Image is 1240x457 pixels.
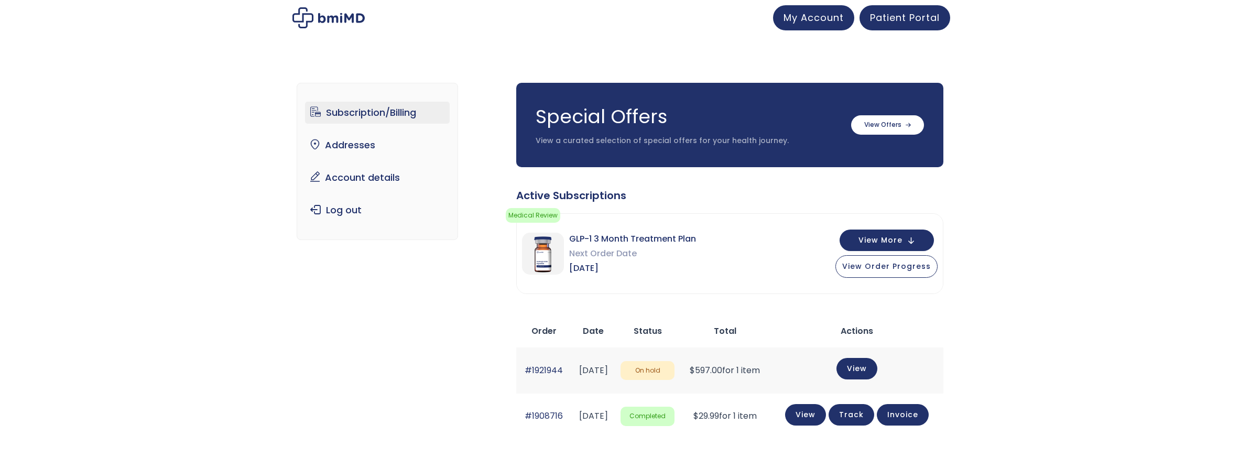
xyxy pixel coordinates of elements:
span: Next Order Date [569,246,696,261]
a: View [785,404,826,426]
span: My Account [784,11,844,24]
span: Total [714,325,736,337]
span: View More [858,237,902,244]
span: View Order Progress [842,261,931,271]
span: Status [634,325,662,337]
time: [DATE] [579,364,608,376]
img: GLP-1 3 Month Treatment Plan [522,233,564,275]
span: Medical Review [506,208,560,223]
span: [DATE] [569,261,696,276]
span: $ [693,410,699,422]
span: $ [690,364,695,376]
a: #1921944 [525,364,563,376]
td: for 1 item [680,347,770,393]
time: [DATE] [579,410,608,422]
span: Order [531,325,557,337]
img: My account [292,7,365,28]
a: Track [829,404,874,426]
nav: Account pages [297,83,459,240]
a: #1908716 [525,410,563,422]
div: Active Subscriptions [516,188,943,203]
a: Addresses [305,134,450,156]
span: Date [583,325,604,337]
a: Patient Portal [860,5,950,30]
a: View [836,358,877,379]
p: View a curated selection of special offers for your health journey. [536,136,841,146]
span: 597.00 [690,364,722,376]
a: Subscription/Billing [305,102,450,124]
button: View Order Progress [835,255,938,278]
h3: Special Offers [536,104,841,130]
span: Actions [841,325,873,337]
span: On hold [621,361,675,380]
span: 29.99 [693,410,719,422]
span: Completed [621,407,675,426]
a: Account details [305,167,450,189]
a: My Account [773,5,854,30]
td: for 1 item [680,394,770,439]
span: Patient Portal [870,11,940,24]
a: Log out [305,199,450,221]
a: Invoice [877,404,929,426]
button: View More [840,230,934,251]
